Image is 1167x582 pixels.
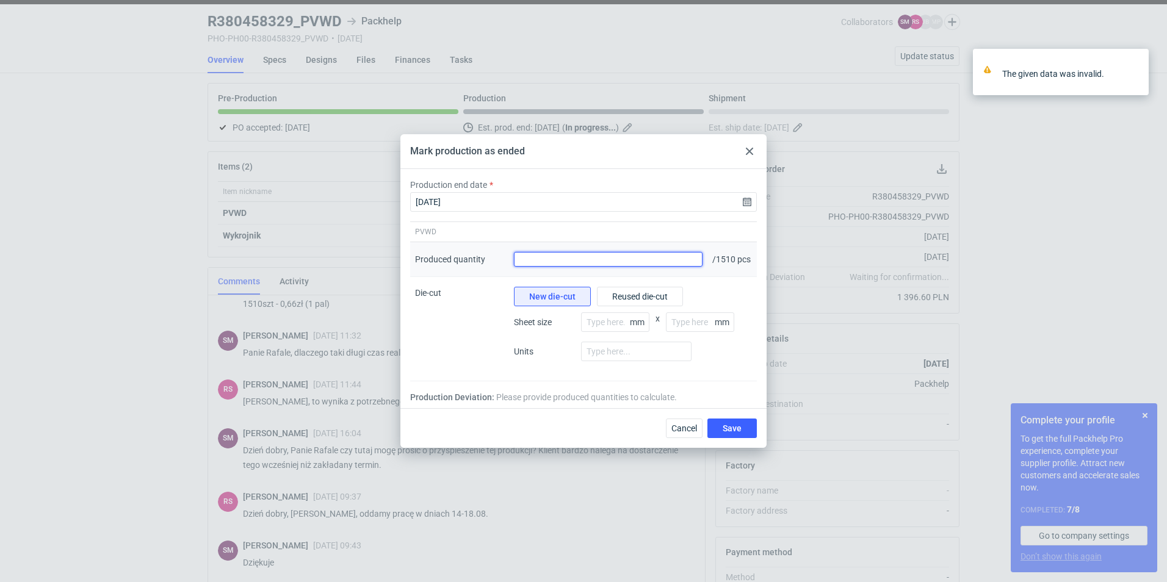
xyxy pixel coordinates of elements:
div: Produced quantity [415,253,485,265]
p: mm [630,317,649,327]
span: PVWD [415,227,436,237]
button: Reused die-cut [597,287,683,306]
button: Cancel [666,419,703,438]
input: Type here... [666,312,734,332]
input: Type here... [581,312,649,332]
p: mm [715,317,734,327]
span: Units [514,345,575,357]
button: close [1130,67,1139,80]
div: / 1510 pcs [707,242,757,277]
span: Sheet size [514,316,575,328]
span: Reused die-cut [612,292,668,301]
span: x [656,312,660,342]
div: The given data was invalid. [1002,68,1130,80]
button: Save [707,419,757,438]
div: Die-cut [410,277,509,381]
button: New die-cut [514,287,591,306]
span: Save [723,424,742,433]
span: New die-cut [529,292,576,301]
label: Production end date [410,179,487,191]
input: Type here... [581,342,692,361]
span: Cancel [671,424,697,433]
div: Production Deviation: [410,391,757,403]
span: Please provide produced quantities to calculate. [496,391,677,403]
div: Mark production as ended [410,145,525,158]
